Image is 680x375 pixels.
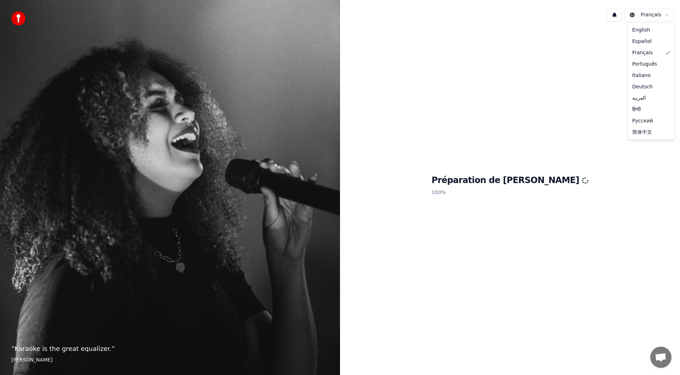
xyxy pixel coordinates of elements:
span: Français [632,49,653,56]
span: English [632,27,650,34]
span: 简体中文 [632,129,652,136]
span: Deutsch [632,83,653,90]
span: Italiano [632,72,651,79]
span: हिन्दी [632,106,641,113]
span: العربية [632,95,646,102]
span: Português [632,61,657,68]
span: Русский [632,117,653,125]
span: Español [632,38,652,45]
